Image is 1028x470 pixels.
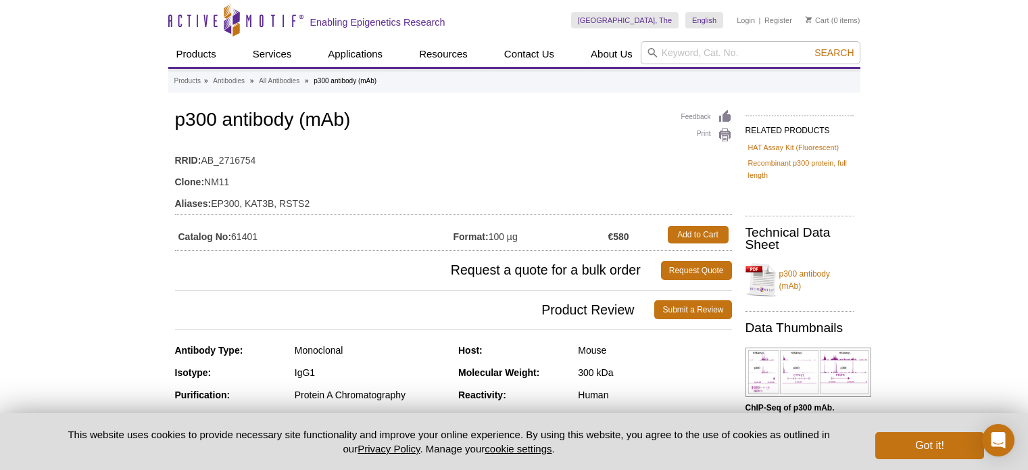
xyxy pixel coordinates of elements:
[764,16,792,25] a: Register
[295,367,448,379] div: IgG1
[175,168,732,189] td: NM11
[175,189,732,211] td: EP300, KAT3B, RSTS2
[745,322,854,334] h2: Data Thumbnails
[175,110,732,133] h1: p300 antibody (mAb)
[175,176,205,188] strong: Clone:
[45,427,854,456] p: This website uses cookies to provide necessary site functionality and improve your online experie...
[982,424,1014,456] div: Open Intercom Messenger
[175,367,212,378] strong: Isotype:
[175,300,655,319] span: Product Review
[175,146,732,168] td: AB_2716754
[661,261,732,280] a: Request Quote
[454,231,489,243] strong: Format:
[454,222,608,247] td: 100 µg
[875,432,983,459] button: Got it!
[320,41,391,67] a: Applications
[175,390,230,400] strong: Purification:
[654,300,731,319] a: Submit a Review
[310,16,445,28] h2: Enabling Epigenetics Research
[259,75,299,87] a: All Antibodies
[175,261,661,280] span: Request a quote for a bulk order
[458,367,539,378] strong: Molecular Weight:
[745,260,854,300] a: p300 antibody (mAb)
[295,344,448,356] div: Monoclonal
[295,389,448,401] div: Protein A Chromatography
[175,197,212,210] strong: Aliases:
[745,115,854,139] h2: RELATED PRODUCTS
[411,41,476,67] a: Resources
[681,128,732,143] a: Print
[178,231,232,243] strong: Catalog No:
[806,16,812,23] img: Your Cart
[305,77,309,85] li: »
[175,222,454,247] td: 61401
[745,402,854,438] p: (Click image to enlarge and see details.)
[168,41,224,67] a: Products
[806,12,860,28] li: (0 items)
[213,75,245,87] a: Antibodies
[245,41,300,67] a: Services
[759,12,761,28] li: |
[174,75,201,87] a: Products
[175,345,243,356] strong: Antibody Type:
[748,141,839,154] a: HAT Assay Kit (Fluorescent)
[578,344,731,356] div: Mouse
[810,47,858,59] button: Search
[685,12,723,28] a: English
[458,345,483,356] strong: Host:
[806,16,829,25] a: Cart
[578,389,731,401] div: Human
[458,390,506,400] strong: Reactivity:
[608,231,629,243] strong: €580
[175,154,201,166] strong: RRID:
[583,41,641,67] a: About Us
[485,443,552,454] button: cookie settings
[745,227,854,251] h2: Technical Data Sheet
[250,77,254,85] li: »
[745,403,835,413] b: ChIP-Seq of p300 mAb.
[668,226,729,243] a: Add to Cart
[745,348,871,397] img: p300 antibody (mAb) tested by ChIP-Seq.
[496,41,562,67] a: Contact Us
[814,47,854,58] span: Search
[358,443,420,454] a: Privacy Policy
[681,110,732,124] a: Feedback
[314,77,376,85] li: p300 antibody (mAb)
[571,12,679,28] a: [GEOGRAPHIC_DATA], The
[578,367,731,379] div: 300 kDa
[748,157,851,181] a: Recombinant p300 protein, full length
[737,16,755,25] a: Login
[204,77,208,85] li: »
[641,41,860,64] input: Keyword, Cat. No.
